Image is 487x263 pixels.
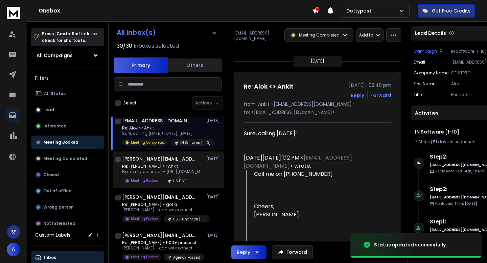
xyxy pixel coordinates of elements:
[134,42,179,50] h3: Inboxes selected
[43,156,87,161] p: Meeting Completed
[43,107,54,113] p: Lead
[272,245,313,259] button: Forward
[117,29,156,36] h1: All Inbox(s)
[349,82,391,89] p: [DATE] : 02:40 pm
[43,205,74,210] p: Wrong person
[7,7,20,19] img: logo
[173,255,200,260] p: Agency Passed
[231,245,266,259] button: Reply
[122,125,203,131] p: Re: Alok <> Ankit
[31,73,104,83] h3: Filters
[43,140,78,145] p: Meeting Booked
[374,241,447,248] div: Status updated successfully.
[370,92,391,99] div: Forward
[415,139,430,145] span: 2 Steps
[122,194,196,200] h1: [PERSON_NAME][EMAIL_ADDRESS][DOMAIN_NAME]
[414,59,425,65] p: Email
[122,232,196,239] h1: [PERSON_NAME][EMAIL_ADDRESS][DOMAIN_NAME]
[31,200,104,214] button: Wrong person
[254,211,386,219] div: [PERSON_NAME]
[254,170,386,202] div: Call me on [PHONE_NUMBER]
[122,156,196,162] h1: [PERSON_NAME][EMAIL_ADDRESS][PERSON_NAME][DOMAIN_NAME]
[244,109,391,116] p: to: <[EMAIL_ADDRESS][DOMAIN_NAME]>
[39,7,312,15] h1: Onebox
[43,123,67,129] p: Interested
[414,49,437,54] p: Campaign
[122,245,203,251] p: [PERSON_NAME] - can we connect
[254,202,386,235] div: Cheers,
[433,139,475,145] span: 51 days in sequence
[244,154,352,170] a: [EMAIL_ADDRESS][DOMAIN_NAME]
[117,42,132,50] span: 30 / 30
[414,92,422,97] p: Title
[44,91,66,96] p: All Status
[415,30,446,37] p: Lead Details
[31,152,104,165] button: Meeting Completed
[44,255,56,260] p: Inbox
[31,87,104,100] button: All Status
[206,156,222,162] p: [DATE]
[311,58,324,64] p: [DATE]
[131,140,165,145] p: Meeting Completed
[131,178,158,183] p: Meeting Booked
[31,49,104,62] button: All Campaigns
[31,217,104,230] button: Not Interested
[463,169,486,174] span: 14th, [DATE]
[35,232,70,238] h3: Custom Labels
[122,202,203,207] p: Re: [PERSON_NAME] - got a
[122,164,203,169] p: Re: [PERSON_NAME] <> Ankit
[173,178,186,184] p: US FIN 1
[435,201,477,206] p: Contacted
[234,30,280,41] p: [EMAIL_ADDRESS][DOMAIN_NAME]
[31,103,104,117] button: Lead
[7,243,20,256] button: A
[122,240,203,245] p: Re: [PERSON_NAME] - 500+ prospect
[31,184,104,198] button: Out of office
[55,30,90,38] span: Cmd + Shift + k
[31,168,104,182] button: Closed
[435,169,486,174] p: Reply Received
[168,58,222,73] button: Others
[206,194,222,200] p: [DATE]
[244,154,386,170] div: [DATE][DATE] 1:12 PM < > wrote:
[131,216,158,221] p: Meeting Booked
[206,233,222,238] p: [DATE]
[111,26,223,39] button: All Inbox(s)
[351,92,364,99] button: Reply
[244,101,391,107] p: from: Ankit <[EMAIL_ADDRESS][DOMAIN_NAME]>
[123,100,137,106] label: Select
[122,131,203,136] p: Sure, calling [DATE]! [DATE], [DATE]
[299,32,340,38] p: Meeting Completed
[43,221,75,226] p: Not Interested
[206,118,222,123] p: [DATE]
[43,172,59,177] p: Closed
[414,49,444,54] button: Campaign
[359,32,373,38] p: Add to
[414,70,448,76] p: Company Name
[432,7,470,14] p: Get Free Credits
[114,57,168,73] button: Primary
[173,217,206,222] p: US - Financial [1-10]
[122,207,203,213] p: [PERSON_NAME] - can we connect
[346,7,374,14] p: Dottypost
[244,82,294,91] h1: Re: Alok <> Ankit
[122,117,196,124] h1: [EMAIL_ADDRESS][DOMAIN_NAME]
[31,119,104,133] button: Interested
[455,201,477,206] span: 14th, [DATE]
[244,129,386,138] div: Sure, calling [DATE]!
[37,52,73,59] h1: All Campaigns
[414,81,435,87] p: First Name
[31,136,104,149] button: Meeting Booked
[42,30,97,44] p: Press to check for shortcuts.
[180,140,210,145] p: IN Software [1-10]
[131,255,158,260] p: Meeting Booked
[237,249,250,256] div: Reply
[122,169,203,174] p: Here's my calendar - [URL][DOMAIN_NAME] [[URL][DOMAIN_NAME]] Ankit On
[43,188,71,194] p: Out of office
[418,4,475,18] button: Get Free Credits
